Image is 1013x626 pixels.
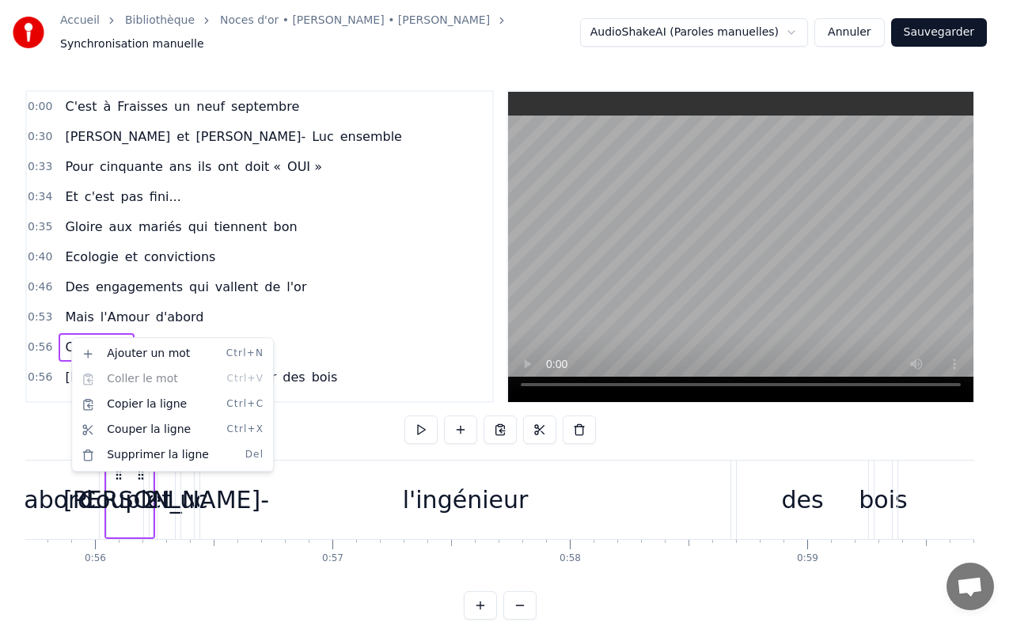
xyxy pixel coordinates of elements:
div: Copier la ligne [75,392,270,417]
span: Ctrl+N [226,347,264,360]
span: Del [245,449,264,461]
div: Supprimer la ligne [75,442,270,468]
div: Ajouter un mot [75,341,270,366]
span: Ctrl+C [226,398,264,411]
span: Ctrl+X [226,423,264,436]
div: Couper la ligne [75,417,270,442]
